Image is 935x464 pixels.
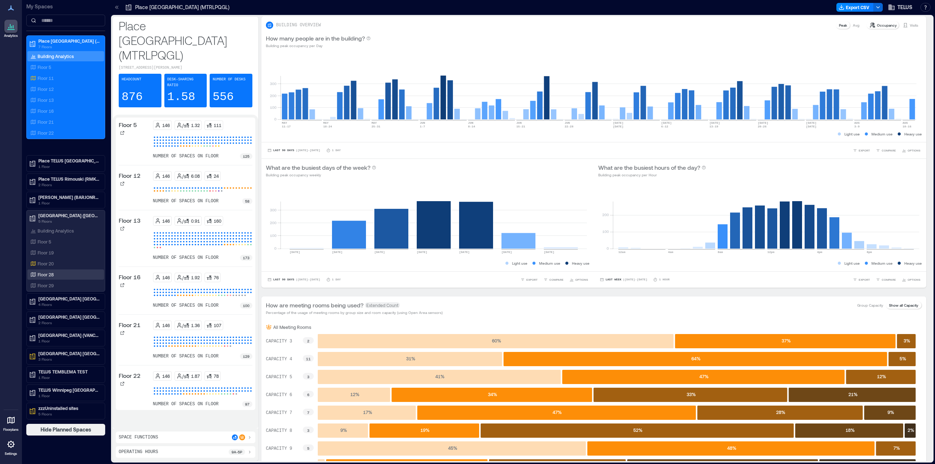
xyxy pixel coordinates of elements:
[877,374,886,379] text: 12 %
[270,81,276,86] tspan: 300
[598,276,649,283] button: Last Week |[DATE]-[DATE]
[266,428,292,433] text: CAPACITY 8
[519,276,539,283] button: EXPORT
[182,373,184,379] p: /
[119,321,141,329] p: Floor 21
[544,250,554,254] text: [DATE]
[350,392,359,397] text: 12 %
[38,212,100,218] p: [GEOGRAPHIC_DATA] ([GEOGRAPHIC_DATA])
[618,250,625,254] text: 12am
[902,125,911,128] text: 10-16
[699,374,709,379] text: 47 %
[243,303,249,308] p: 100
[323,121,329,124] text: MAY
[371,125,380,128] text: 25-31
[904,131,922,137] p: Heavy use
[266,375,292,380] text: CAPACITY 5
[889,302,918,308] p: Show all Capacity
[266,147,322,154] button: Last 90 Days |[DATE]-[DATE]
[3,427,19,432] p: Floorplans
[266,301,363,310] p: How are meeting rooms being used?
[162,173,170,179] p: 146
[38,158,100,164] p: Place TELUS [GEOGRAPHIC_DATA] (QUBCPQXG)
[38,283,54,288] p: Floor 29
[776,410,785,415] text: 28 %
[844,131,860,137] p: Light use
[270,208,276,212] tspan: 300
[245,198,249,204] p: 58
[710,125,718,128] text: 13-19
[853,22,859,28] p: Avg
[232,449,242,455] p: 9a - 5p
[119,434,158,440] p: Space Functions
[119,371,141,380] p: Floor 22
[38,239,51,245] p: Floor 5
[266,43,371,49] p: Building peak occupancy per Day
[857,302,883,308] p: Group Capacity
[38,108,54,114] p: Floor 16
[340,427,347,433] text: 9 %
[492,338,501,343] text: 60 %
[1,411,21,434] a: Floorplans
[38,332,100,338] p: [GEOGRAPHIC_DATA] (VANCBC01)
[162,322,170,328] p: 146
[182,173,184,179] p: /
[633,427,642,433] text: 52 %
[38,64,51,70] p: Floor 5
[871,131,893,137] p: Medium use
[782,338,791,343] text: 37 %
[459,250,470,254] text: [DATE]
[900,276,922,283] button: OPTIONS
[598,163,700,172] p: What are the busiest hours of the day?
[38,182,100,188] p: 2 Floors
[266,276,322,283] button: Last 90 Days |[DATE]-[DATE]
[119,18,252,62] p: Place [GEOGRAPHIC_DATA] (MTRLPQGL)
[542,276,565,283] button: COMPARE
[874,147,897,154] button: COMPARE
[214,322,221,328] p: 107
[488,392,497,397] text: 34 %
[119,449,158,455] p: Operating Hours
[565,121,570,124] text: JUN
[806,121,817,124] text: [DATE]
[182,275,184,280] p: /
[897,4,912,11] span: TELUS
[902,121,908,124] text: AUG
[41,426,91,433] span: Hide Planned Spaces
[119,216,141,225] p: Floor 13
[266,357,292,362] text: CAPACITY 4
[162,218,170,224] p: 146
[848,392,858,397] text: 21 %
[38,375,100,380] p: 1 Floor
[882,148,896,153] span: COMPARE
[270,221,276,225] tspan: 200
[817,250,823,254] text: 4pm
[38,200,100,206] p: 1 Floor
[854,125,860,128] text: 3-9
[162,275,170,280] p: 146
[282,121,287,124] text: MAY
[38,164,100,169] p: 1 Floor
[38,338,100,344] p: 1 Floor
[38,250,54,256] p: Floor 19
[119,65,252,71] p: [STREET_ADDRESS][PERSON_NAME]
[290,250,300,254] text: [DATE]
[243,353,249,359] p: 129
[162,373,170,379] p: 146
[323,125,332,128] text: 18-24
[549,277,564,282] span: COMPARE
[332,148,341,153] p: 1 Day
[553,410,562,415] text: 47 %
[851,147,871,154] button: EXPORT
[851,276,871,283] button: EXPORT
[572,260,589,266] p: Heavy use
[167,77,204,88] p: Desk-sharing ratio
[266,34,365,43] p: How many people are in the building?
[836,3,874,12] button: Export CSV
[191,218,200,224] p: 0.91
[266,310,443,315] p: Percentage of the usage of meeting rooms by group size and room capacity (using Open Area sensors)
[182,322,184,328] p: /
[38,369,100,375] p: TELUS TEMBLEMA TEST
[859,148,870,153] span: EXPORT
[266,410,292,415] text: CAPACITY 7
